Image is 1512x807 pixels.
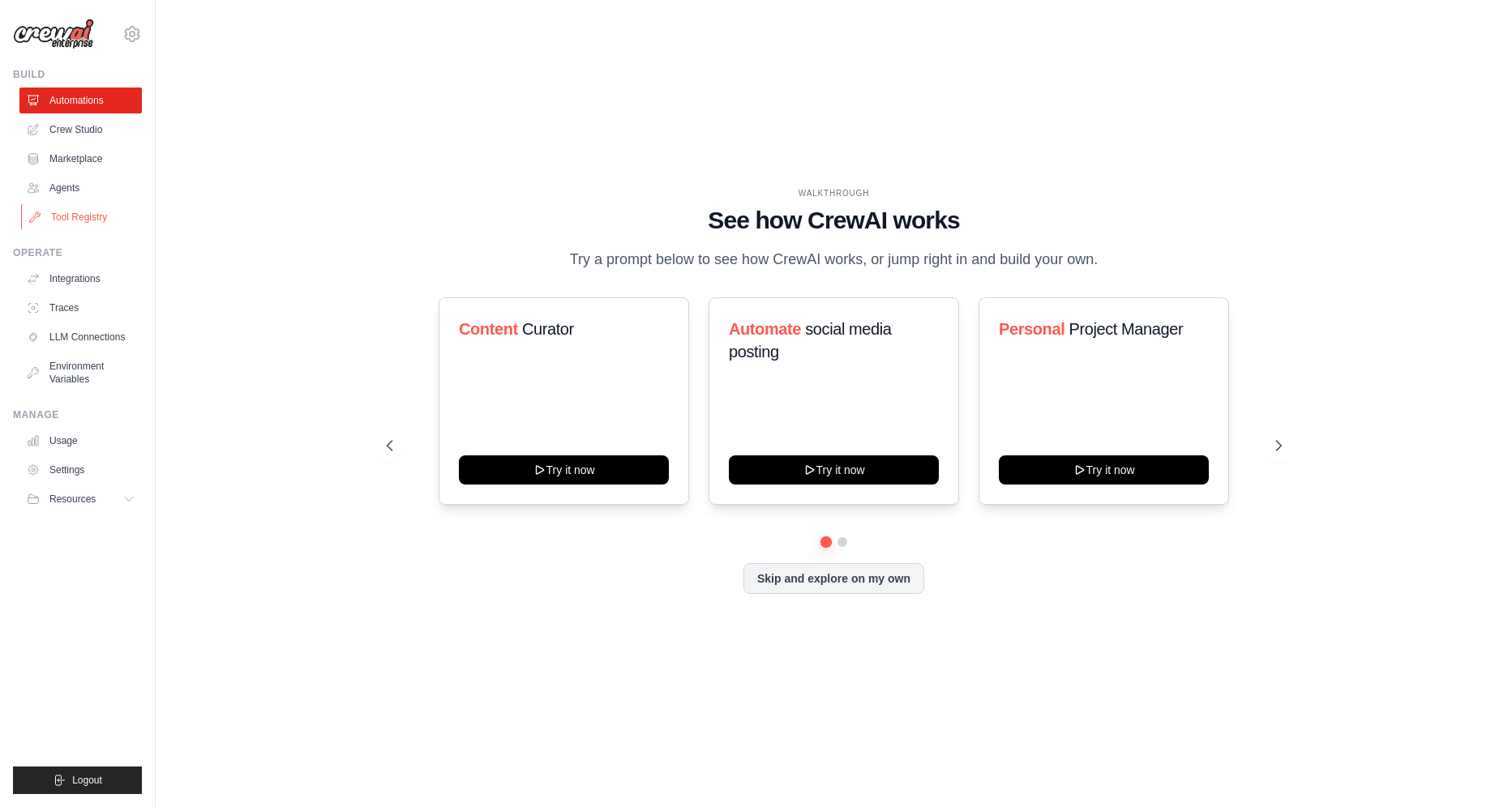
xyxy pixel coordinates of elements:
[19,428,142,454] a: Usage
[743,563,924,594] button: Skip and explore on my own
[19,117,142,143] a: Crew Studio
[13,19,94,49] img: Logo
[999,455,1209,485] button: Try it now
[999,320,1064,338] span: Personal
[19,175,142,201] a: Agents
[19,486,142,512] button: Resources
[19,146,142,172] a: Marketplace
[13,246,142,259] div: Operate
[19,324,142,350] a: LLM Connections
[387,187,1282,199] div: WALKTHROUGH
[729,320,801,338] span: Automate
[49,493,96,506] span: Resources
[19,295,142,321] a: Traces
[459,320,518,338] span: Content
[19,266,142,292] a: Integrations
[562,248,1107,271] p: Try a prompt below to see how CrewAI works, or jump right in and build your own.
[459,455,669,485] button: Try it now
[729,455,939,485] button: Try it now
[19,457,142,483] a: Settings
[13,766,142,794] button: Logout
[19,353,142,392] a: Environment Variables
[521,320,573,338] span: Curator
[13,408,142,421] div: Manage
[13,68,142,81] div: Build
[21,204,143,230] a: Tool Registry
[387,206,1282,235] h1: See how CrewAI works
[72,774,102,787] span: Logout
[19,88,142,113] a: Automations
[729,320,892,361] span: social media posting
[1069,320,1184,338] span: Project Manager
